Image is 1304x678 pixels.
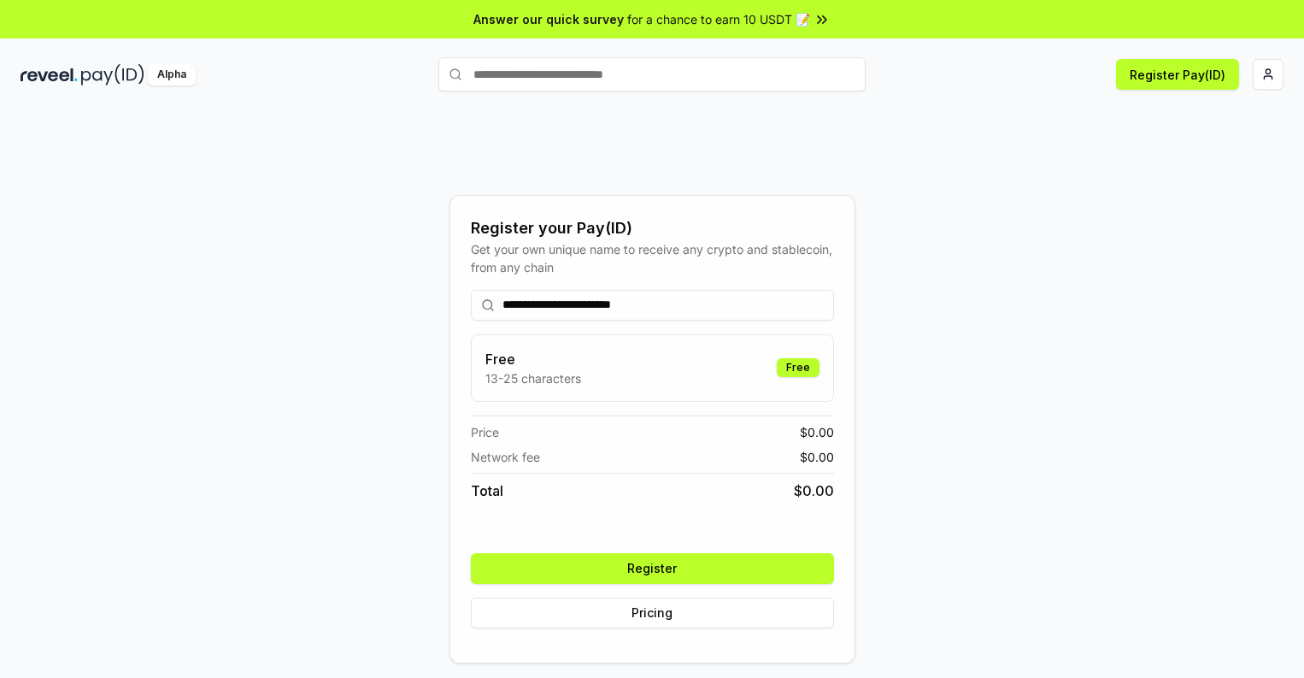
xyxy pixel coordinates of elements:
[485,349,581,369] h3: Free
[473,10,624,28] span: Answer our quick survey
[471,480,503,501] span: Total
[81,64,144,85] img: pay_id
[794,480,834,501] span: $ 0.00
[485,369,581,387] p: 13-25 characters
[471,240,834,276] div: Get your own unique name to receive any crypto and stablecoin, from any chain
[777,358,819,377] div: Free
[471,423,499,441] span: Price
[21,64,78,85] img: reveel_dark
[1116,59,1239,90] button: Register Pay(ID)
[627,10,810,28] span: for a chance to earn 10 USDT 📝
[471,598,834,628] button: Pricing
[471,216,834,240] div: Register your Pay(ID)
[471,553,834,584] button: Register
[148,64,196,85] div: Alpha
[800,448,834,466] span: $ 0.00
[800,423,834,441] span: $ 0.00
[471,448,540,466] span: Network fee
